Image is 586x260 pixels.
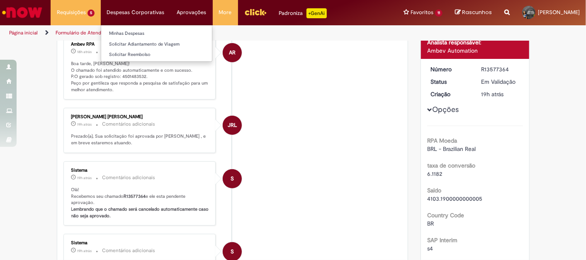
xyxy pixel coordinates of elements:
time: 29/09/2025 14:44:58 [78,122,92,127]
div: Em Validação [481,78,520,86]
b: Country Code [427,211,464,219]
div: Analista responsável: [427,38,523,46]
span: 4103.1900000000005 [427,195,482,202]
div: 29/09/2025 14:40:20 [481,90,520,98]
time: 29/09/2025 14:40:31 [78,175,92,180]
small: Comentários adicionais [102,174,156,181]
span: [PERSON_NAME] [538,9,580,16]
span: 19h atrás [78,122,92,127]
div: System [223,169,242,188]
dt: Número [424,65,475,73]
a: Página inicial [9,29,38,36]
ul: Trilhas de página [6,25,384,41]
p: Boa tarde, [PERSON_NAME]! O chamado foi atendido automaticamente e com sucesso. P.O gerado sob re... [71,61,209,93]
img: click_logo_yellow_360x200.png [244,6,267,18]
time: 29/09/2025 14:40:20 [481,90,504,98]
div: Sistema [71,168,209,173]
a: Formulário de Atendimento [56,29,117,36]
b: SAP Interim [427,236,457,244]
small: Comentários adicionais [102,247,156,254]
a: Solicitar Reembolso [101,50,212,59]
p: Olá! Recebemos seu chamado e ele esta pendente aprovação. [71,187,209,219]
span: 6.1182 [427,170,442,177]
span: BR [427,220,434,227]
span: 11 [435,10,443,17]
span: JRL [228,115,237,135]
time: 29/09/2025 14:40:28 [78,248,92,253]
div: Jefferson Rodrigues Leite Teixeira [223,116,242,135]
span: 19h atrás [481,90,504,98]
p: +GenAi [306,8,327,18]
img: ServiceNow [1,4,44,21]
span: s4 [427,245,433,252]
dt: Criação [424,90,475,98]
span: Despesas Corporativas [107,8,165,17]
b: Saldo [427,187,441,194]
div: [PERSON_NAME] [PERSON_NAME] [71,114,209,119]
b: RPA Moeda [427,137,457,144]
span: Rascunhos [462,8,492,16]
span: More [219,8,232,17]
span: AR [229,43,236,63]
b: taxa de conversão [427,162,475,169]
span: Aprovações [177,8,207,17]
span: Requisições [57,8,86,17]
small: Comentários adicionais [102,121,156,128]
div: Ambev RPA [71,42,209,47]
span: 5 [88,10,95,17]
div: Sistema [71,241,209,245]
span: BRL - Brazilian Real [427,145,476,153]
dt: Status [424,78,475,86]
span: 19h atrás [78,175,92,180]
span: 18h atrás [78,49,92,54]
div: R13577364 [481,65,520,73]
span: Favoritos [411,8,433,17]
a: Solicitar Adiantamento de Viagem [101,40,212,49]
b: Lembrando que o chamado será cancelado automaticamente caso não seja aprovado. [71,206,210,219]
div: Ambev RPA [223,43,242,62]
span: 19h atrás [78,248,92,253]
time: 29/09/2025 16:18:01 [78,49,92,54]
div: Padroniza [279,8,327,18]
p: Prezado(a), Sua solicitação foi aprovada por [PERSON_NAME] , e em breve estaremos atuando. [71,133,209,146]
a: Rascunhos [455,9,492,17]
div: Ambev Automation [427,46,523,55]
b: R13577364 [124,193,146,199]
a: Minhas Despesas [101,29,212,38]
span: S [231,169,234,189]
ul: Despesas Corporativas [101,25,212,62]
